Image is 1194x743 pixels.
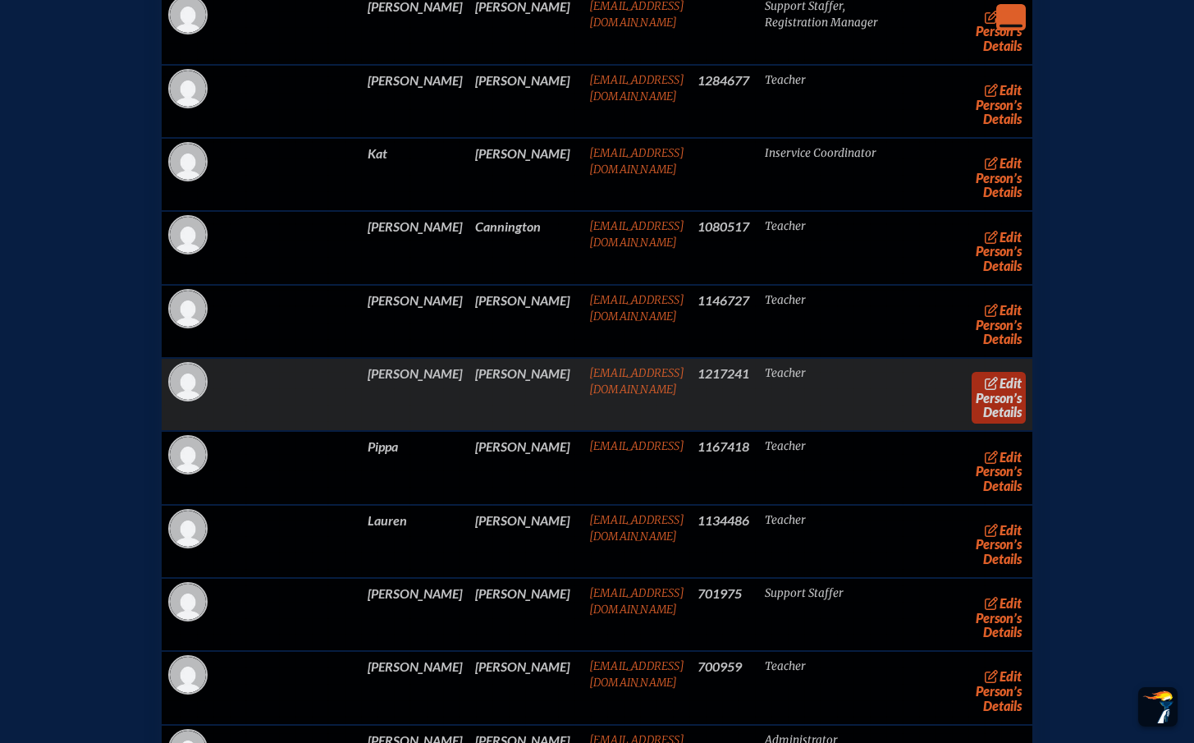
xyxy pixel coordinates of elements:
img: Gravatar [170,364,206,400]
a: [EMAIL_ADDRESS][DOMAIN_NAME] [589,293,684,323]
button: Scroll Top [1138,687,1178,727]
td: Teacher [758,505,885,578]
a: [EMAIL_ADDRESS][DOMAIN_NAME] [589,73,684,103]
img: Gravatar [170,291,206,327]
td: [PERSON_NAME] [361,211,469,284]
span: edit [1000,229,1022,245]
td: Teacher [758,285,885,358]
img: Gravatar [170,71,206,107]
td: Lauren [361,505,469,578]
a: [EMAIL_ADDRESS][DOMAIN_NAME] [589,659,684,690]
td: Teacher [758,211,885,284]
img: Gravatar [170,584,206,620]
td: 1217241 [691,358,758,431]
span: edit [1000,449,1022,465]
td: [PERSON_NAME] [469,651,583,724]
td: 1080517 [691,211,758,284]
td: 701975 [691,578,758,651]
td: [PERSON_NAME] [361,65,469,138]
td: Teacher [758,651,885,724]
td: Cannington [469,211,583,284]
td: Pippa [361,431,469,504]
a: editPerson’s Details [972,299,1027,351]
img: Gravatar [170,511,206,547]
a: editPerson’s Details [972,519,1027,571]
a: editPerson’s Details [972,592,1027,644]
a: [EMAIL_ADDRESS] [589,439,684,453]
td: [PERSON_NAME] [361,358,469,431]
img: To the top [1141,690,1174,723]
img: Gravatar [170,144,206,180]
span: edit [1000,595,1022,611]
span: edit [1000,522,1022,538]
span: edit [1000,82,1022,98]
span: edit [1000,155,1022,171]
a: [EMAIL_ADDRESS][DOMAIN_NAME] [589,219,684,250]
td: [PERSON_NAME] [469,138,583,211]
span: edit [1000,375,1022,391]
a: editPerson’s Details [972,665,1027,717]
td: 1167418 [691,431,758,504]
a: [EMAIL_ADDRESS][DOMAIN_NAME] [589,146,684,177]
td: 700959 [691,651,758,724]
a: [EMAIL_ADDRESS][DOMAIN_NAME] [589,513,684,543]
a: editPerson’s Details [972,5,1027,57]
td: 1146727 [691,285,758,358]
td: [PERSON_NAME] [469,505,583,578]
td: Teacher [758,65,885,138]
span: edit [1000,302,1022,318]
td: [PERSON_NAME] [469,578,583,651]
td: [PERSON_NAME] [469,431,583,504]
td: [PERSON_NAME] [361,578,469,651]
img: Gravatar [170,437,206,473]
td: Inservice Coordinator [758,138,885,211]
td: Teacher [758,431,885,504]
td: [PERSON_NAME] [361,651,469,724]
img: Gravatar [170,217,206,253]
td: [PERSON_NAME] [469,285,583,358]
td: Teacher [758,358,885,431]
a: editPerson’s Details [972,152,1027,204]
a: editPerson’s Details [972,372,1027,424]
td: 1134486 [691,505,758,578]
a: editPerson’s Details [972,225,1027,277]
td: Support Staffer [758,578,885,651]
a: editPerson’s Details [972,79,1027,131]
a: [EMAIL_ADDRESS][DOMAIN_NAME] [589,586,684,617]
img: Gravatar [170,657,206,693]
td: [PERSON_NAME] [469,358,583,431]
td: 1284677 [691,65,758,138]
a: editPerson’s Details [972,445,1027,497]
a: [EMAIL_ADDRESS][DOMAIN_NAME] [589,366,684,397]
td: Kat [361,138,469,211]
td: [PERSON_NAME] [361,285,469,358]
td: [PERSON_NAME] [469,65,583,138]
span: edit [1000,668,1022,684]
